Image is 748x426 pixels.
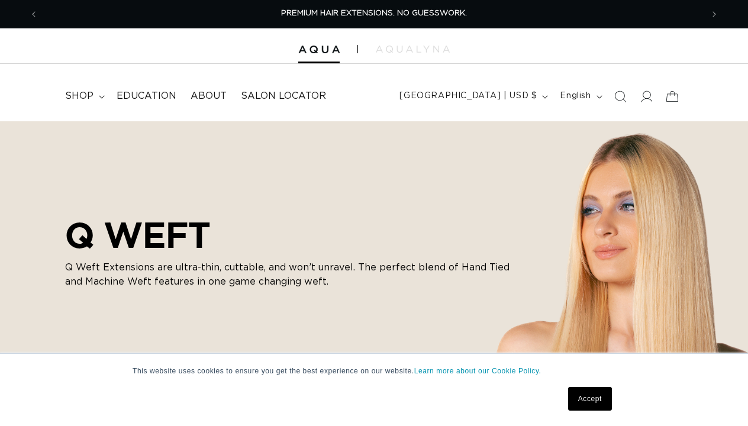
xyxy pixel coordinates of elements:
[414,367,541,375] a: Learn more about our Cookie Policy.
[65,214,515,256] h2: Q WEFT
[376,46,450,53] img: aqualyna.com
[553,85,607,108] button: English
[241,90,326,102] span: Salon Locator
[117,90,176,102] span: Education
[191,90,227,102] span: About
[560,90,591,102] span: English
[109,83,183,109] a: Education
[65,90,93,102] span: shop
[65,260,515,289] p: Q Weft Extensions are ultra-thin, cuttable, and won’t unravel. The perfect blend of Hand Tied and...
[399,90,537,102] span: [GEOGRAPHIC_DATA] | USD $
[568,387,612,411] a: Accept
[133,366,615,376] p: This website uses cookies to ensure you get the best experience on our website.
[234,83,333,109] a: Salon Locator
[607,83,633,109] summary: Search
[298,46,340,54] img: Aqua Hair Extensions
[58,83,109,109] summary: shop
[183,83,234,109] a: About
[281,9,467,17] span: PREMIUM HAIR EXTENSIONS. NO GUESSWORK.
[392,85,553,108] button: [GEOGRAPHIC_DATA] | USD $
[21,3,47,25] button: Previous announcement
[701,3,727,25] button: Next announcement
